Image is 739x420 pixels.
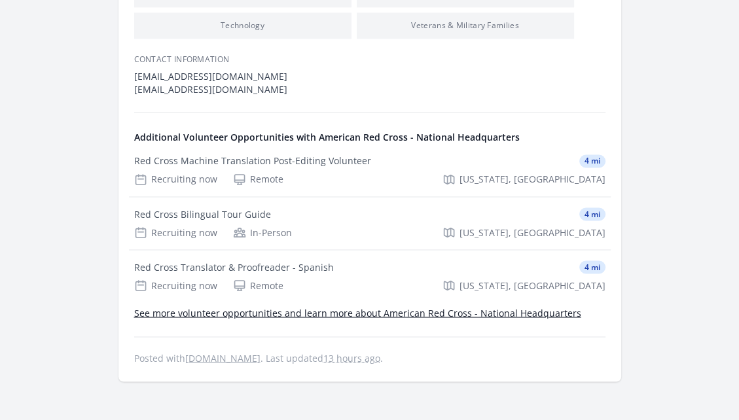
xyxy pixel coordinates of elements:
[579,207,605,220] span: 4 mi
[134,226,217,239] div: Recruiting now
[134,83,605,96] dd: [EMAIL_ADDRESS][DOMAIN_NAME]
[134,12,351,39] li: Technology
[134,173,217,186] div: Recruiting now
[134,131,605,144] h4: Additional Volunteer Opportunities with American Red Cross - National Headquarters
[233,226,292,239] div: In-Person
[129,144,611,196] a: Red Cross Machine Translation Post-Editing Volunteer 4 mi Recruiting now Remote [US_STATE], [GEOG...
[460,226,605,239] span: [US_STATE], [GEOGRAPHIC_DATA]
[134,353,605,363] p: Posted with . Last updated .
[233,173,283,186] div: Remote
[185,351,261,364] a: [DOMAIN_NAME]
[134,54,605,65] h3: Contact Information
[134,279,217,292] div: Recruiting now
[460,279,605,292] span: [US_STATE], [GEOGRAPHIC_DATA]
[134,306,581,319] a: See more volunteer opportunities and learn more about American Red Cross - National Headquarters
[323,351,380,364] abbr: Thu, Sep 11, 2025 11:25 AM
[460,173,605,186] span: [US_STATE], [GEOGRAPHIC_DATA]
[129,197,611,249] a: Red Cross Bilingual Tour Guide 4 mi Recruiting now In-Person [US_STATE], [GEOGRAPHIC_DATA]
[579,260,605,273] span: 4 mi
[233,279,283,292] div: Remote
[134,207,271,220] div: Red Cross Bilingual Tour Guide
[134,154,371,167] div: Red Cross Machine Translation Post-Editing Volunteer
[134,70,605,83] dt: [EMAIL_ADDRESS][DOMAIN_NAME]
[579,154,605,167] span: 4 mi
[134,260,334,273] div: Red Cross Translator & Proofreader - Spanish
[129,250,611,302] a: Red Cross Translator & Proofreader - Spanish 4 mi Recruiting now Remote [US_STATE], [GEOGRAPHIC_D...
[357,12,574,39] li: Veterans & Military Families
